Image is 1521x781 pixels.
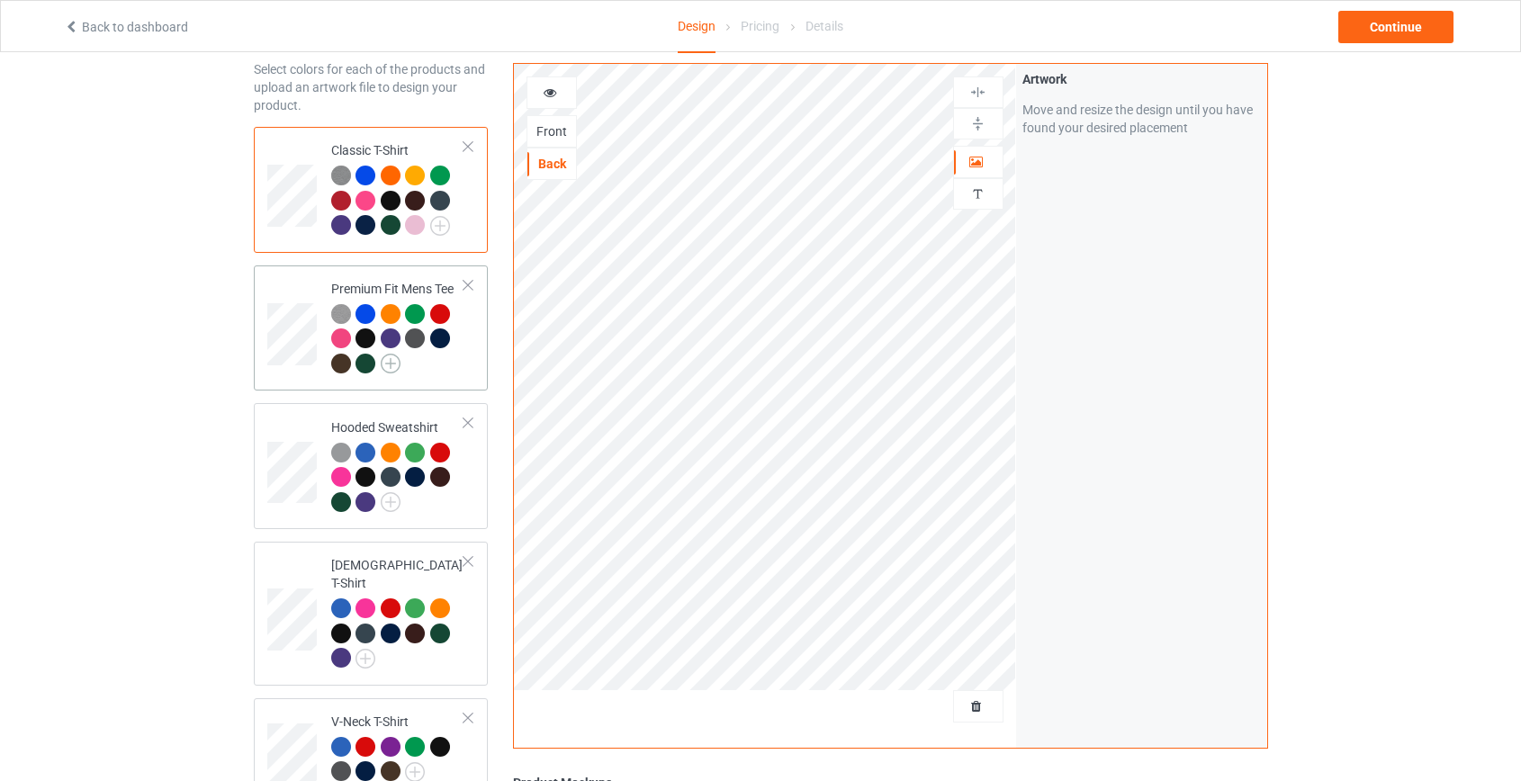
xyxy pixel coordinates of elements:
[381,492,400,512] img: svg+xml;base64,PD94bWwgdmVyc2lvbj0iMS4wIiBlbmNvZGluZz0iVVRGLTgiPz4KPHN2ZyB3aWR0aD0iMjJweCIgaGVpZ2...
[254,60,489,114] div: Select colors for each of the products and upload an artwork file to design your product.
[331,280,465,373] div: Premium Fit Mens Tee
[254,542,489,686] div: [DEMOGRAPHIC_DATA] T-Shirt
[527,122,576,140] div: Front
[969,84,986,101] img: svg%3E%0A
[969,115,986,132] img: svg%3E%0A
[355,649,375,669] img: svg+xml;base64,PD94bWwgdmVyc2lvbj0iMS4wIiBlbmNvZGluZz0iVVRGLTgiPz4KPHN2ZyB3aWR0aD0iMjJweCIgaGVpZ2...
[1338,11,1453,43] div: Continue
[331,166,351,185] img: heather_texture.png
[1022,70,1261,88] div: Artwork
[331,141,465,234] div: Classic T-Shirt
[741,1,779,51] div: Pricing
[64,20,188,34] a: Back to dashboard
[331,304,351,324] img: heather_texture.png
[381,354,400,373] img: svg+xml;base64,PD94bWwgdmVyc2lvbj0iMS4wIiBlbmNvZGluZz0iVVRGLTgiPz4KPHN2ZyB3aWR0aD0iMjJweCIgaGVpZ2...
[331,713,465,780] div: V-Neck T-Shirt
[805,1,843,51] div: Details
[331,418,465,511] div: Hooded Sweatshirt
[430,216,450,236] img: svg+xml;base64,PD94bWwgdmVyc2lvbj0iMS4wIiBlbmNvZGluZz0iVVRGLTgiPz4KPHN2ZyB3aWR0aD0iMjJweCIgaGVpZ2...
[678,1,715,53] div: Design
[969,185,986,202] img: svg%3E%0A
[254,403,489,529] div: Hooded Sweatshirt
[1022,101,1261,137] div: Move and resize the design until you have found your desired placement
[527,155,576,173] div: Back
[331,556,465,667] div: [DEMOGRAPHIC_DATA] T-Shirt
[254,265,489,391] div: Premium Fit Mens Tee
[254,127,489,253] div: Classic T-Shirt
